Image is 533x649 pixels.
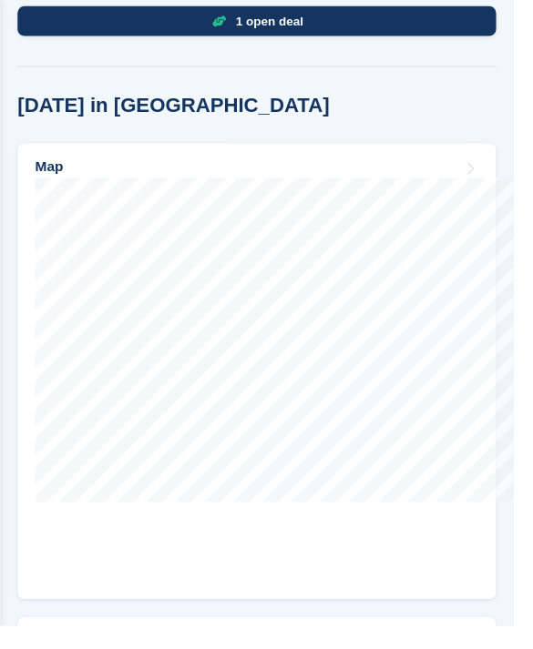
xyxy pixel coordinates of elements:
h2: [DATE] in [GEOGRAPHIC_DATA] [18,96,342,121]
h2: Map [36,165,66,181]
a: 1 open deal [18,6,515,46]
a: Map [18,148,515,622]
img: deal-1b604bf984904fb50ccaf53a9ad4b4a5d6e5aea283cecdc64d6e3604feb123c2.svg [220,15,235,28]
div: 1 open deal [244,15,314,29]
